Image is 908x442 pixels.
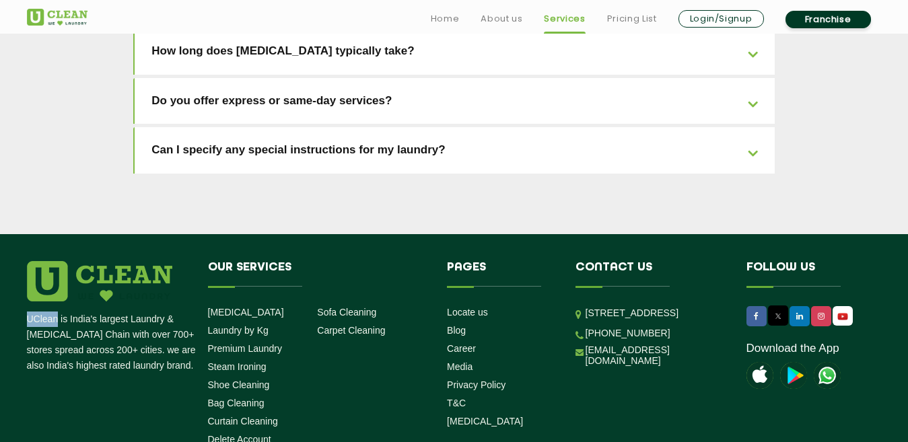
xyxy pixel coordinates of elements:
h4: Follow us [746,261,865,287]
a: Shoe Cleaning [208,379,270,390]
a: Pricing List [607,11,657,27]
img: UClean Laundry and Dry Cleaning [814,362,841,389]
a: [MEDICAL_DATA] [208,307,284,318]
img: apple-icon.png [746,362,773,389]
a: How long does [MEDICAL_DATA] typically take? [135,28,775,75]
a: Can I specify any special instructions for my laundry? [135,127,775,174]
h4: Our Services [208,261,427,287]
p: [STREET_ADDRESS] [586,305,726,321]
a: [PHONE_NUMBER] [586,328,670,338]
a: Media [447,361,473,372]
img: UClean Laundry and Dry Cleaning [834,309,851,324]
img: UClean Laundry and Dry Cleaning [27,9,88,26]
a: About us [481,11,522,27]
a: Steam Ironing [208,361,267,372]
a: Bag Cleaning [208,398,265,408]
a: Do you offer express or same-day services? [135,78,775,124]
a: Privacy Policy [447,379,505,390]
a: Franchise [785,11,871,28]
a: [EMAIL_ADDRESS][DOMAIN_NAME] [586,344,726,366]
p: UClean is India's largest Laundry & [MEDICAL_DATA] Chain with over 700+ stores spread across 200+... [27,311,198,373]
h4: Pages [447,261,555,287]
a: Login/Signup [678,10,764,28]
a: Premium Laundry [208,343,283,354]
a: [MEDICAL_DATA] [447,416,523,427]
a: Career [447,343,476,354]
a: Download the App [746,342,839,355]
img: playstoreicon.png [780,362,807,389]
a: Blog [447,325,466,336]
a: T&C [447,398,466,408]
a: Home [431,11,460,27]
img: logo.png [27,261,172,301]
a: Carpet Cleaning [317,325,385,336]
a: Locate us [447,307,488,318]
a: Laundry by Kg [208,325,269,336]
a: Sofa Cleaning [317,307,376,318]
a: Services [544,11,585,27]
a: Curtain Cleaning [208,416,278,427]
h4: Contact us [575,261,726,287]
